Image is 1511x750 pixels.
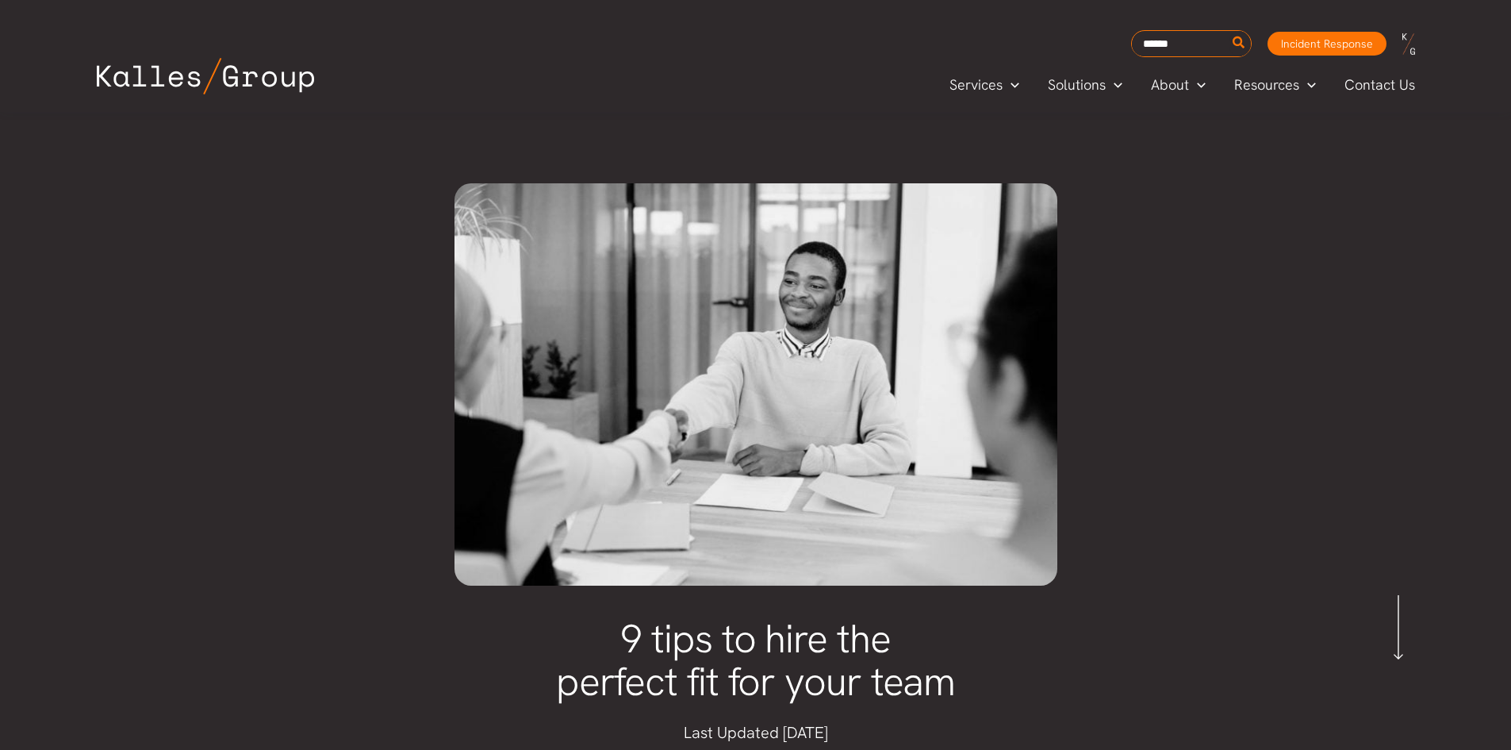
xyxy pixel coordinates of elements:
a: ResourcesMenu Toggle [1220,73,1330,97]
a: ServicesMenu Toggle [935,73,1034,97]
nav: Primary Site Navigation [935,71,1430,98]
img: hire-the-perfect-fit-for-your-team-1 [454,183,1057,586]
a: AboutMenu Toggle [1137,73,1220,97]
span: Last Updated [DATE] [684,722,828,743]
img: Kalles Group [97,58,314,94]
span: About [1151,73,1189,97]
button: Search [1229,31,1249,56]
a: Incident Response [1267,32,1386,56]
span: Services [949,73,1003,97]
span: 9 tips to hire the perfect fit for your team [556,613,956,708]
span: Contact Us [1344,73,1415,97]
span: Resources [1234,73,1299,97]
span: Menu Toggle [1003,73,1019,97]
a: SolutionsMenu Toggle [1034,73,1137,97]
span: Menu Toggle [1189,73,1206,97]
span: Solutions [1048,73,1106,97]
span: Menu Toggle [1299,73,1316,97]
a: Contact Us [1330,73,1431,97]
span: Menu Toggle [1106,73,1122,97]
